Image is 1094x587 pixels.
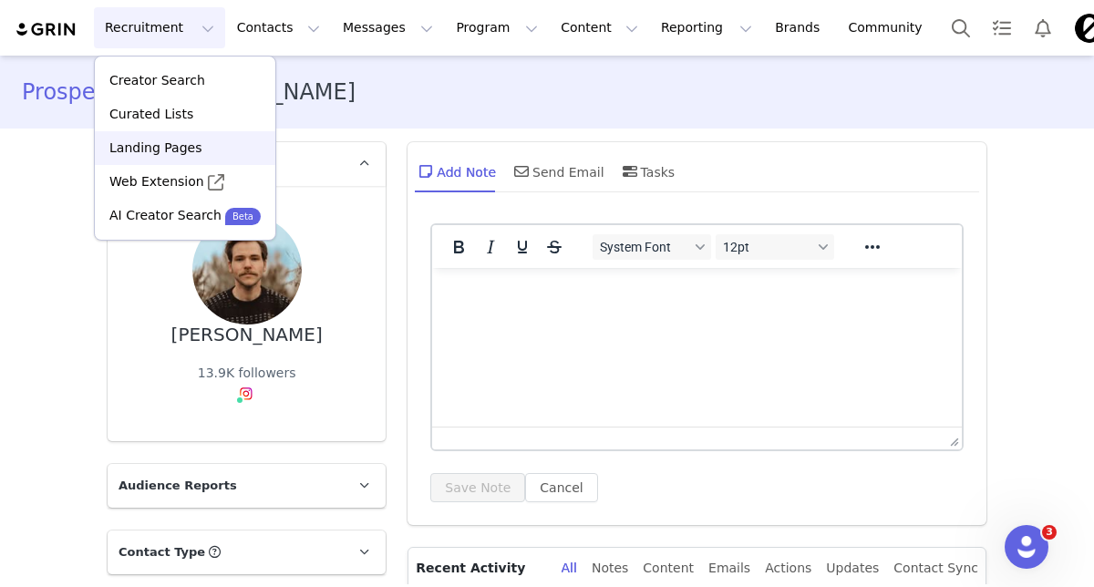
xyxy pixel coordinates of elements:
div: Send Email [511,149,604,193]
div: Add Note [415,149,496,193]
img: instagram.svg [239,386,253,401]
button: Cancel [525,473,597,502]
div: [PERSON_NAME] [171,324,323,345]
button: Contacts [226,7,331,48]
button: Bold [443,234,474,260]
div: 13.9K followers [198,364,296,383]
img: grin logo [15,21,78,38]
a: Community [838,7,942,48]
img: 55c70a3f-ed56-4af6-97cb-b332b7ee41ae.jpg [192,215,302,324]
button: Reveal or hide additional toolbar items [857,234,888,260]
a: Tasks [982,7,1022,48]
p: Landing Pages [109,139,201,158]
div: Tasks [619,149,676,193]
span: 3 [1042,525,1057,540]
span: System Font [600,240,689,254]
button: Content [550,7,649,48]
a: Prospects [22,76,144,108]
button: Underline [507,234,538,260]
button: Reporting [650,7,763,48]
a: Brands [764,7,836,48]
p: Creator Search [109,71,205,90]
button: Recruitment [94,7,225,48]
button: Italic [475,234,506,260]
p: Web Extension [109,172,204,191]
button: Messages [332,7,444,48]
button: Font sizes [716,234,834,260]
button: Notifications [1023,7,1063,48]
button: Fonts [593,234,711,260]
span: 12pt [723,240,812,254]
div: Press the Up and Down arrow keys to resize the editor. [943,427,962,449]
button: Strikethrough [539,234,570,260]
p: AI Creator Search [109,206,222,225]
span: Contact Type [119,543,205,561]
iframe: Intercom live chat [1005,525,1048,569]
iframe: Rich Text Area [432,268,962,427]
button: Save Note [430,473,525,502]
button: Program [445,7,549,48]
p: Beta [232,210,253,223]
button: Search [941,7,981,48]
p: Curated Lists [109,105,193,124]
span: Audience Reports [119,477,237,495]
